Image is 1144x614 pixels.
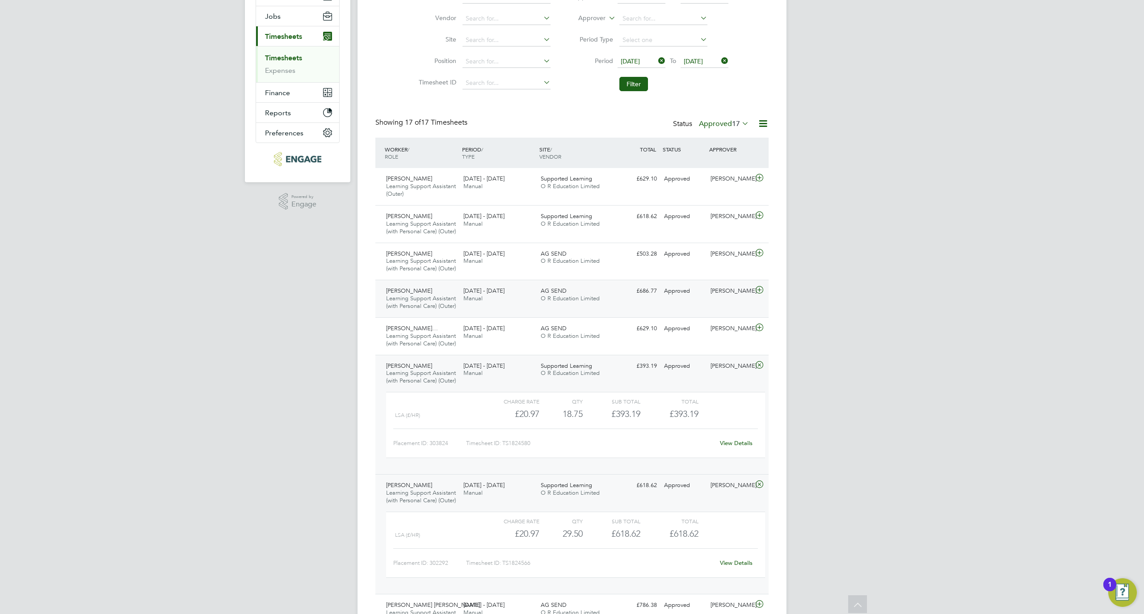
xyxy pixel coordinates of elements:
[640,516,698,526] div: Total
[660,598,707,613] div: Approved
[660,284,707,299] div: Approved
[463,332,483,340] span: Manual
[463,362,505,370] span: [DATE] - [DATE]
[707,359,753,374] div: [PERSON_NAME]
[482,526,539,541] div: £20.97
[395,532,420,538] span: LSA (£/HR)
[416,57,456,65] label: Position
[541,324,567,332] span: AG SEND
[614,478,660,493] div: £618.62
[541,175,592,182] span: Supported Learning
[720,559,753,567] a: View Details
[707,247,753,261] div: [PERSON_NAME]
[386,324,438,332] span: [PERSON_NAME]…
[463,250,505,257] span: [DATE] - [DATE]
[463,212,505,220] span: [DATE] - [DATE]
[463,182,483,190] span: Manual
[256,152,340,166] a: Go to home page
[383,141,460,164] div: WORKER
[673,118,751,130] div: Status
[707,172,753,186] div: [PERSON_NAME]
[541,481,592,489] span: Supported Learning
[463,294,483,302] span: Manual
[614,209,660,224] div: £618.62
[256,46,339,82] div: Timesheets
[463,489,483,496] span: Manual
[583,526,640,541] div: £618.62
[386,175,432,182] span: [PERSON_NAME]
[375,118,469,127] div: Showing
[583,407,640,421] div: £393.19
[466,436,714,450] div: Timesheet ID: TS1824580
[482,396,539,407] div: Charge rate
[732,119,740,128] span: 17
[386,481,432,489] span: [PERSON_NAME]
[386,294,456,310] span: Learning Support Assistant (with Personal Care) (Outer)
[539,526,583,541] div: 29.50
[660,172,707,186] div: Approved
[482,516,539,526] div: Charge rate
[720,439,753,447] a: View Details
[707,141,753,157] div: APPROVER
[393,436,466,450] div: Placement ID: 303824
[539,396,583,407] div: QTY
[707,598,753,613] div: [PERSON_NAME]
[386,220,456,235] span: Learning Support Assistant (with Personal Care) (Outer)
[386,250,432,257] span: [PERSON_NAME]
[541,601,567,609] span: AG SEND
[541,332,600,340] span: O R Education Limited
[463,601,505,609] span: [DATE] - [DATE]
[393,556,466,570] div: Placement ID: 302292
[614,359,660,374] div: £393.19
[481,146,483,153] span: /
[583,396,640,407] div: Sub Total
[667,55,679,67] span: To
[541,250,567,257] span: AG SEND
[669,528,698,539] span: £618.62
[660,209,707,224] div: Approved
[541,287,567,294] span: AG SEND
[541,489,600,496] span: O R Education Limited
[684,57,703,65] span: [DATE]
[640,396,698,407] div: Total
[463,324,505,332] span: [DATE] - [DATE]
[463,77,551,89] input: Search for...
[291,201,316,208] span: Engage
[463,13,551,25] input: Search for...
[707,478,753,493] div: [PERSON_NAME]
[466,556,714,570] div: Timesheet ID: TS1824566
[573,57,613,65] label: Period
[416,78,456,86] label: Timesheet ID
[256,123,339,143] button: Preferences
[386,332,456,347] span: Learning Support Assistant (with Personal Care) (Outer)
[660,478,707,493] div: Approved
[541,257,600,265] span: O R Education Limited
[463,481,505,489] span: [DATE] - [DATE]
[265,54,302,62] a: Timesheets
[386,287,432,294] span: [PERSON_NAME]
[614,247,660,261] div: £503.28
[541,212,592,220] span: Supported Learning
[660,321,707,336] div: Approved
[265,88,290,97] span: Finance
[408,146,409,153] span: /
[463,287,505,294] span: [DATE] - [DATE]
[256,26,339,46] button: Timesheets
[707,321,753,336] div: [PERSON_NAME]
[256,103,339,122] button: Reports
[463,257,483,265] span: Manual
[463,369,483,377] span: Manual
[463,34,551,46] input: Search for...
[386,489,456,504] span: Learning Support Assistant (with Personal Care) (Outer)
[291,193,316,201] span: Powered by
[462,153,475,160] span: TYPE
[619,34,707,46] input: Select one
[583,516,640,526] div: Sub Total
[565,14,606,23] label: Approver
[541,362,592,370] span: Supported Learning
[541,294,600,302] span: O R Education Limited
[463,175,505,182] span: [DATE] - [DATE]
[539,153,561,160] span: VENDOR
[539,407,583,421] div: 18.75
[1108,585,1112,596] div: 1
